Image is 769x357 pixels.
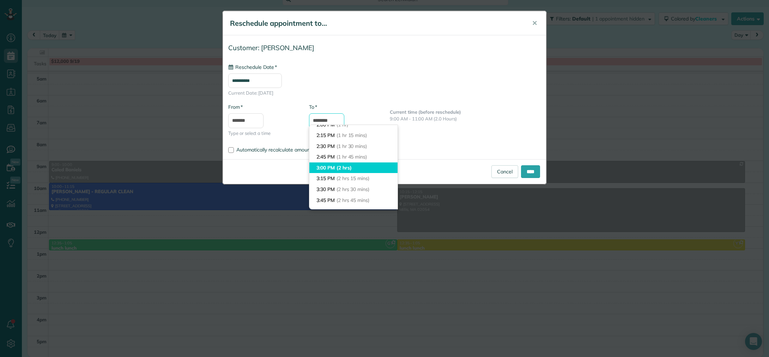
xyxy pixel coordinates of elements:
label: Reschedule Date [228,64,277,71]
p: 9:00 AM - 11:00 AM (2.0 Hours) [390,115,541,122]
h4: Customer: [PERSON_NAME] [228,44,541,52]
li: 3:15 PM [309,173,398,184]
li: 2:30 PM [309,141,398,152]
h5: Reschedule appointment to... [230,18,522,28]
label: To [309,103,317,111]
b: Current time (before reschedule) [390,109,461,115]
li: 3:00 PM [309,162,398,173]
li: 3:30 PM [309,184,398,195]
span: (2 hrs 30 mins) [337,186,369,192]
li: 3:45 PM [309,195,398,206]
li: 2:45 PM [309,151,398,162]
span: (3 hrs) [337,208,351,214]
span: Current Date: [DATE] [228,90,541,96]
span: Type or select a time [228,130,298,137]
span: ✕ [532,19,537,27]
span: (2 hrs 15 mins) [337,175,369,182]
span: (1 hr 15 mins) [337,132,367,138]
li: 4:00 PM [309,206,398,216]
span: (1 hr 45 mins) [337,154,367,160]
li: 2:15 PM [309,130,398,141]
span: (2 hrs) [337,165,352,171]
span: Automatically recalculate amount owed for this appointment? [236,147,375,153]
a: Cancel [491,165,518,178]
span: (1 hr 30 mins) [337,143,367,149]
span: (2 hrs 45 mins) [337,197,369,203]
label: From [228,103,243,111]
span: (1 hr) [337,121,348,128]
li: 2:00 PM [309,119,398,130]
